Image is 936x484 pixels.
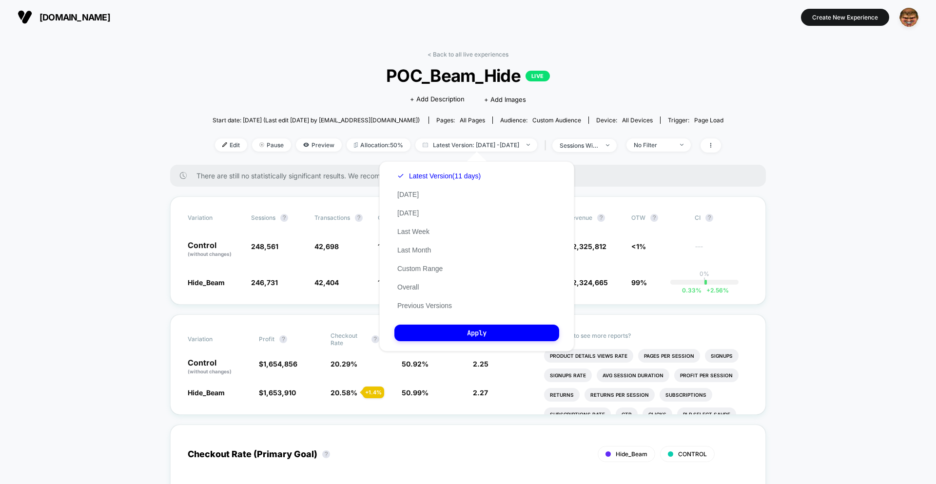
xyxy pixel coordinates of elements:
[899,8,918,27] img: ppic
[188,332,241,347] span: Variation
[331,360,357,368] span: 20.29 %
[394,172,484,180] button: Latest Version(11 days)
[695,244,748,258] span: ---
[394,246,434,254] button: Last Month
[188,214,241,222] span: Variation
[280,214,288,222] button: ?
[251,278,278,287] span: 246,731
[682,287,702,294] span: 0.33 %
[588,116,660,124] span: Device:
[622,116,653,124] span: all devices
[394,209,422,217] button: [DATE]
[18,10,32,24] img: Visually logo
[259,335,274,343] span: Profit
[703,277,705,285] p: |
[631,278,647,287] span: 99%
[801,9,889,26] button: Create New Experience
[251,242,278,251] span: 248,561
[702,287,729,294] span: 2.56 %
[616,450,647,458] span: Hide_Beam
[680,144,683,146] img: end
[331,388,357,397] span: 20.58 %
[631,242,646,251] span: <1%
[259,388,296,397] span: $
[354,142,358,148] img: rebalance
[542,138,552,153] span: |
[473,360,488,368] span: 2.25
[39,12,110,22] span: [DOMAIN_NAME]
[668,116,723,124] div: Trigger:
[347,138,410,152] span: Allocation: 50%
[568,278,608,287] span: $
[572,278,608,287] span: 2,324,665
[252,138,291,152] span: Pause
[695,214,748,222] span: CI
[544,349,633,363] li: Product Details Views Rate
[188,241,241,258] p: Control
[331,332,367,347] span: Checkout Rate
[526,144,530,146] img: end
[597,214,605,222] button: ?
[222,142,227,147] img: edit
[188,251,232,257] span: (without changes)
[597,368,669,382] li: Avg Session Duration
[705,349,739,363] li: Signups
[460,116,485,124] span: all pages
[188,368,232,374] span: (without changes)
[394,325,559,341] button: Apply
[363,387,384,398] div: + 1.4 %
[238,65,698,86] span: POC_Beam_Hide
[677,407,736,421] li: Plp Select Sahde
[188,388,225,397] span: Hide_Beam
[544,368,592,382] li: Signups Rate
[631,214,685,222] span: OTW
[500,116,581,124] div: Audience:
[263,388,296,397] span: 1,653,910
[394,190,422,199] button: [DATE]
[423,142,428,147] img: calendar
[606,144,609,146] img: end
[296,138,342,152] span: Preview
[322,450,330,458] button: ?
[532,116,581,124] span: Custom Audience
[643,407,672,421] li: Clicks
[484,96,526,103] span: + Add Images
[394,264,446,273] button: Custom Range
[897,7,921,27] button: ppic
[638,349,700,363] li: Pages Per Session
[526,71,550,81] p: LIVE
[215,138,247,152] span: Edit
[705,214,713,222] button: ?
[263,360,297,368] span: 1,654,856
[660,388,712,402] li: Subscriptions
[402,388,429,397] span: 50.99 %
[674,368,739,382] li: Profit Per Session
[616,407,638,421] li: Ctr
[428,51,508,58] a: < Back to all live experiences
[678,450,707,458] span: CONTROL
[402,360,429,368] span: 50.92 %
[585,388,655,402] li: Returns Per Session
[650,214,658,222] button: ?
[694,116,723,124] span: Page Load
[188,278,225,287] span: Hide_Beam
[394,283,422,291] button: Overall
[314,214,350,221] span: Transactions
[436,116,485,124] div: Pages:
[394,301,455,310] button: Previous Versions
[415,138,537,152] span: Latest Version: [DATE] - [DATE]
[473,388,488,397] span: 2.27
[213,116,420,124] span: Start date: [DATE] (Last edit [DATE] by [EMAIL_ADDRESS][DOMAIN_NAME])
[259,142,264,147] img: end
[196,172,746,180] span: There are still no statistically significant results. We recommend waiting a few more days
[394,227,432,236] button: Last Week
[355,214,363,222] button: ?
[251,214,275,221] span: Sessions
[15,9,113,25] button: [DOMAIN_NAME]
[634,141,673,149] div: No Filter
[544,388,580,402] li: Returns
[572,242,606,251] span: 2,325,812
[314,242,339,251] span: 42,698
[568,242,606,251] span: $
[410,95,465,104] span: + Add Description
